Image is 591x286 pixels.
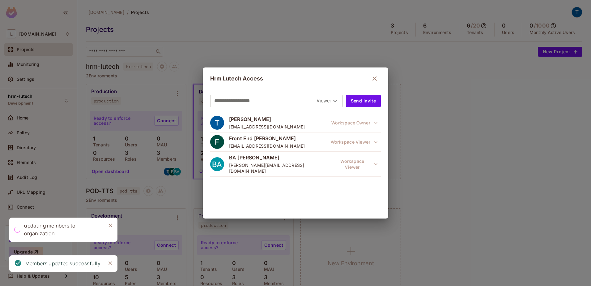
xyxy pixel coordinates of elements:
span: This role was granted at the workspace level [328,136,381,148]
span: This role was granted at the workspace level [331,158,381,170]
button: Close [106,258,115,268]
div: Viewer [317,96,339,106]
span: Front End [PERSON_NAME] [229,135,305,142]
span: [PERSON_NAME][EMAIL_ADDRESS][DOMAIN_NAME] [229,162,331,174]
span: [EMAIL_ADDRESS][DOMAIN_NAME] [229,124,305,130]
button: Workspace Owner [328,117,381,129]
span: [EMAIL_ADDRESS][DOMAIN_NAME] [229,143,305,149]
div: updating members to organization [24,222,101,237]
button: Close [106,221,115,230]
span: [PERSON_NAME] [229,116,305,123]
button: Workspace Viewer [328,136,381,148]
div: Hrm Lutech Access [210,72,381,85]
img: ACg8ocKBXLWtXugqvZuQvKtm0nltnub6qr_H8wa3izSYThCLx5MKcw=s96-c [210,116,224,130]
span: BA [PERSON_NAME] [229,154,331,161]
button: Workspace Viewer [331,158,381,170]
img: ACg8ocIqux008tPyqKsuClPDC6tUfUDOQYs8eLbwKtYOk1Ir8wWmeA=s96-c [210,157,224,171]
span: This role was granted at the workspace level [328,117,381,129]
button: Send Invite [346,95,381,107]
div: Members updated successfully [25,260,100,267]
img: ACg8ocJULMhZhnxosX5lPDLfKO9vrpXdyCH7WhvC5EwhPPut0-koFg=s96-c [210,135,224,149]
